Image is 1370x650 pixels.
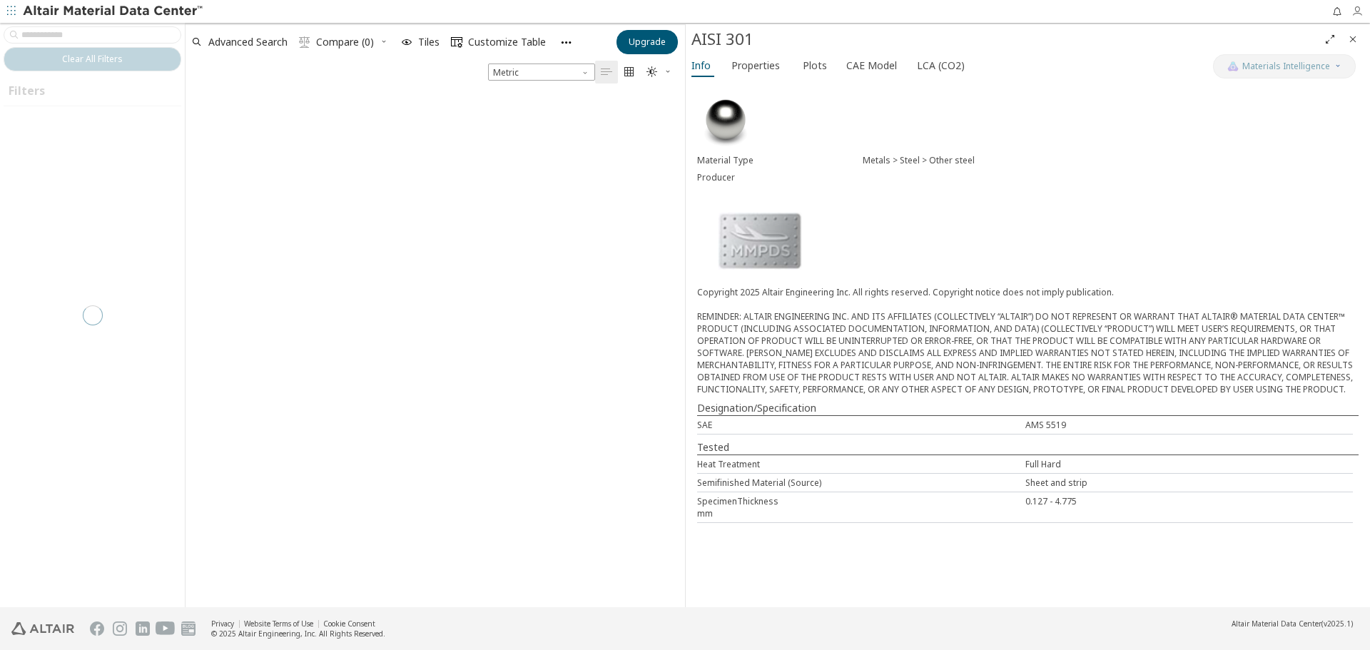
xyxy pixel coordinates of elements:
[1213,54,1356,78] button: AI CopilotMaterials Intelligence
[1232,619,1321,629] span: Altair Material Data Center
[646,66,658,78] i: 
[1025,458,1354,470] div: Full Hard
[1242,61,1330,72] span: Materials Intelligence
[595,61,618,83] button: Table View
[208,37,288,47] span: Advanced Search
[299,36,310,48] i: 
[697,92,754,149] img: Material Type Image
[211,619,234,629] a: Privacy
[1025,477,1354,489] div: Sheet and strip
[697,440,1359,455] div: Tested
[1025,419,1354,431] div: AMS 5519
[697,419,1025,431] div: SAE
[601,66,612,78] i: 
[846,54,897,77] span: CAE Model
[629,36,666,48] span: Upgrade
[323,619,375,629] a: Cookie Consent
[1025,495,1354,507] div: 0.127 - 4.775
[488,64,595,81] span: Metric
[697,401,1359,415] div: Designation/Specification
[1341,28,1364,51] button: Close
[697,477,1025,489] div: Semifinished Material (Source)
[211,629,385,639] div: © 2025 Altair Engineering, Inc. All Rights Reserved.
[316,37,374,47] span: Compare (0)
[917,54,965,77] span: LCA (CO2)
[418,37,440,47] span: Tiles
[697,198,823,283] img: Logo - Provider
[468,37,546,47] span: Customize Table
[641,61,678,83] button: Theme
[244,619,313,629] a: Website Terms of Use
[731,54,780,77] span: Properties
[451,36,462,48] i: 
[697,458,1025,470] div: Heat Treatment
[697,172,863,183] div: Producer
[1319,28,1341,51] button: Full Screen
[624,66,635,78] i: 
[697,155,863,166] div: Material Type
[691,28,1319,51] div: AISI 301
[863,155,1359,166] div: Metals > Steel > Other steel
[691,54,711,77] span: Info
[803,54,827,77] span: Plots
[616,30,678,54] button: Upgrade
[697,507,713,519] div: mm
[1232,619,1353,629] div: (v2025.1)
[697,286,1359,395] div: Copyright 2025 Altair Engineering Inc. All rights reserved. Copyright notice does not imply publi...
[1227,61,1239,72] img: AI Copilot
[23,4,205,19] img: Altair Material Data Center
[488,64,595,81] div: Unit System
[11,622,74,635] img: Altair Engineering
[618,61,641,83] button: Tile View
[697,495,1025,507] div: SpecimenThickness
